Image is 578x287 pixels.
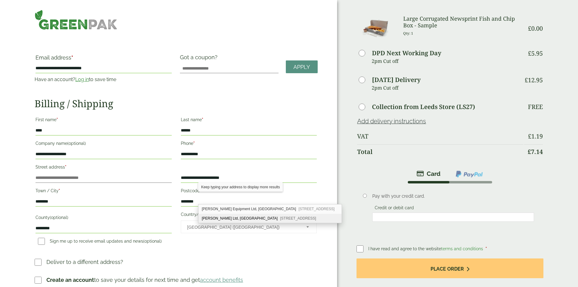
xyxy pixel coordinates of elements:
[372,77,421,83] label: [DATE] Delivery
[35,239,164,245] label: Sign me up to receive email updates and news
[528,49,531,57] span: £
[46,258,123,266] p: Deliver to a different address?
[372,56,523,66] p: 2pm Cut off
[528,148,543,156] bdi: 7.14
[35,10,117,30] img: GreenPak Supplies
[357,258,543,278] button: Place order
[198,214,342,223] div: Taylor Davis Ltd, Moat Road
[181,186,317,197] label: Postcode
[485,246,487,251] abbr: required
[35,115,171,126] label: First name
[368,246,484,251] span: I have read and agree to the website
[187,221,298,234] span: United Kingdom (UK)
[372,193,534,200] p: Pay with your credit card.
[372,50,441,56] label: DPD Next Working Day
[35,139,171,149] label: Company name
[299,207,335,211] span: [STREET_ADDRESS]
[357,144,523,159] th: Total
[198,204,342,214] div: Atkinson Equipment Ltd, Moat Road
[528,132,531,140] span: £
[525,76,528,84] span: £
[65,165,66,169] abbr: required
[372,205,416,212] label: Credit or debit card
[372,104,475,110] label: Collection from Leeds Store (LS27)
[403,31,413,36] small: Qty: 1
[181,210,317,220] label: Country/Region
[35,213,171,224] label: County
[280,216,316,220] span: [STREET_ADDRESS]
[35,98,318,109] h2: Billing / Shipping
[35,163,171,173] label: Street address
[50,215,68,220] span: (optional)
[528,49,543,57] bdi: 5.95
[374,214,532,220] iframe: Secure card payment input frame
[357,129,523,144] th: VAT
[528,132,543,140] bdi: 1.19
[525,76,543,84] bdi: 12.95
[180,54,220,63] label: Got a coupon?
[181,115,317,126] label: Last name
[441,246,483,251] a: terms and conditions
[528,24,543,32] bdi: 0.00
[35,186,171,197] label: Town / City
[35,55,171,63] label: Email address
[56,117,58,122] abbr: required
[71,54,73,61] abbr: required
[35,76,172,83] p: Have an account? to save time
[200,188,201,193] abbr: required
[286,60,318,73] a: Apply
[357,118,426,125] a: Add delivery instructions
[293,64,310,70] span: Apply
[528,24,531,32] span: £
[528,148,531,156] span: £
[403,15,523,29] h3: Large Corrugated Newsprint Fish and Chip Box - Sample
[528,103,543,111] p: Free
[38,238,45,245] input: Sign me up to receive email updates and news(optional)
[46,277,94,283] strong: Create an account
[46,276,243,284] p: to save your details for next time and get
[193,141,195,146] abbr: required
[200,277,243,283] a: account benefits
[198,183,283,192] div: Keep typing your address to display more results
[455,170,483,178] img: ppcp-gateway.png
[417,170,441,177] img: stripe.png
[143,239,162,244] span: (optional)
[202,117,203,122] abbr: required
[59,188,60,193] abbr: required
[181,139,317,149] label: Phone
[75,77,89,82] a: Log in
[372,83,523,92] p: 2pm Cut off
[67,141,86,146] span: (optional)
[181,220,317,233] span: Country/Region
